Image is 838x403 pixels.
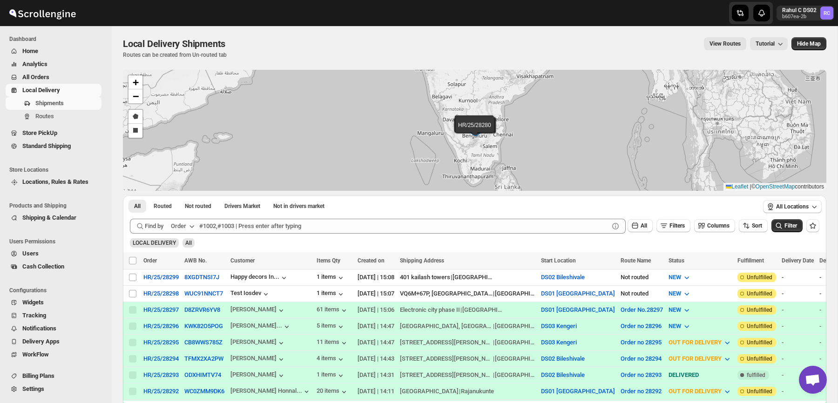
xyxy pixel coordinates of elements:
button: Routed [148,200,177,213]
div: | [400,370,535,380]
div: | [400,338,535,347]
div: HR/25/28292 [143,388,179,395]
button: Order no 28292 [621,388,662,395]
div: [DATE] | 14:43 [358,354,394,363]
button: 20 items [317,387,349,396]
button: Delivery Apps [6,335,101,348]
button: Order no 28294 [621,355,662,362]
div: [GEOGRAPHIC_DATA] [495,338,535,347]
img: Marker [468,126,482,136]
div: [GEOGRAPHIC_DATA] [462,305,503,315]
button: Order no 28296 [621,322,662,329]
div: © contributors [723,183,826,191]
button: Analytics [6,58,101,71]
button: 61 items [317,306,349,315]
span: All Orders [22,74,49,81]
button: 1 items [317,289,345,299]
span: AWB No. [184,257,207,264]
div: HR/25/28294 [143,355,179,362]
span: Route Name [621,257,651,264]
div: VQ6M+67P, [GEOGRAPHIC_DATA], [GEOGRAPHIC_DATA], [GEOGRAPHIC_DATA], [GEOGRAPHIC_DATA], 562125 [400,289,493,298]
span: Tutorial [756,40,775,47]
button: All [628,219,653,232]
button: Test Iosdev [230,289,270,299]
span: Configurations [9,287,105,294]
span: Settings [22,385,44,392]
a: OpenStreetMap [756,183,795,190]
button: WC0ZMM9DK6 [184,388,224,395]
button: Cash Collection [6,260,101,273]
span: Unfulfilled [747,339,772,346]
button: 1 items [317,371,345,380]
span: OUT FOR DELIVERY [669,339,722,346]
span: Locations, Rules & Rates [22,178,88,185]
button: [PERSON_NAME] [230,355,286,364]
span: Analytics [22,60,47,67]
button: NEW [663,286,697,301]
button: WUC91NNCT7 [184,290,223,297]
div: Not routed [621,289,663,298]
span: Delivery Apps [22,338,60,345]
button: Users [6,247,101,260]
button: HR/25/28293 [143,371,179,378]
span: Rahul C DS02 [820,7,833,20]
img: Marker [468,126,482,136]
div: | [400,305,535,315]
button: DS01 [GEOGRAPHIC_DATA] [541,306,615,313]
button: DS01 [GEOGRAPHIC_DATA] [541,290,615,297]
span: All [641,222,647,229]
div: [GEOGRAPHIC_DATA] [495,370,535,380]
div: [DATE] | 14:11 [358,387,394,396]
button: 1 items [317,273,345,282]
span: Shipping Address [400,257,444,264]
button: WorkFlow [6,348,101,361]
span: NEW [669,322,681,329]
input: #1002,#1003 | Press enter after typing [199,219,609,234]
div: [DATE] | 14:31 [358,370,394,380]
button: Tracking [6,309,101,322]
a: Leaflet [726,183,748,190]
button: Notifications [6,322,101,335]
button: Order [165,219,202,234]
span: All Locations [776,203,809,210]
button: [PERSON_NAME] [230,338,286,348]
div: Electronic city phase II [400,305,460,315]
button: Order no 28295 [621,339,662,346]
span: Find by [145,222,163,231]
span: Filter [784,222,797,229]
span: Shipping & Calendar [22,214,76,221]
span: Users Permissions [9,238,105,245]
span: NEW [669,306,681,313]
button: HR/25/28298 [143,290,179,297]
button: 4 items [317,355,345,364]
div: - [782,289,814,298]
p: Rahul C DS02 [782,7,817,14]
button: 5 items [317,322,345,331]
div: HR/25/28297 [143,306,179,313]
button: All Orders [6,71,101,84]
span: Home [22,47,38,54]
span: Local Delivery [22,87,60,94]
button: Un-claimable [268,200,330,213]
button: KWK82O5POG [184,322,223,329]
div: - [782,370,814,380]
span: Standard Shipping [22,142,71,149]
span: Not routed [185,202,211,210]
div: 401 kailash towers [400,273,450,282]
button: DS03 Kengeri [541,322,577,329]
button: view route [704,37,746,50]
span: Status [669,257,684,264]
div: [PERSON_NAME]... [230,322,282,329]
button: Locations, Rules & Rates [6,175,101,188]
span: Products and Shipping [9,202,105,209]
button: Map action label [791,37,826,50]
text: RC [824,10,830,16]
div: [DATE] | 14:47 [358,322,394,331]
